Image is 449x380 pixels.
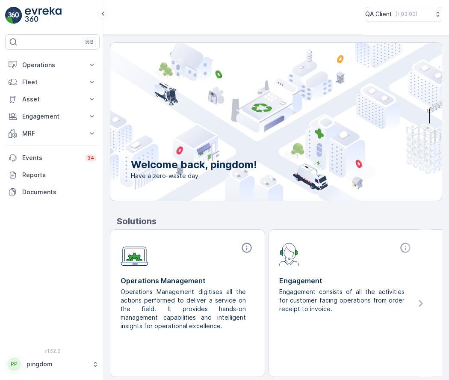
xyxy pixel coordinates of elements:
p: Engagement consists of all the activities for customer facing operations from order receipt to in... [279,288,406,313]
button: Engagement [5,108,100,125]
span: Have a zero-waste day [131,172,257,180]
button: Fleet [5,74,100,91]
img: module-icon [121,242,148,266]
img: city illustration [72,43,442,201]
p: Engagement [22,112,83,121]
p: Asset [22,95,83,104]
p: ⌘B [85,39,94,45]
p: QA Client [365,10,392,18]
a: Documents [5,184,100,201]
a: Reports [5,166,100,184]
p: ( +03:00 ) [396,11,417,18]
img: module-icon [279,242,299,266]
span: v 1.52.2 [5,348,100,353]
p: Operations Management [121,276,254,286]
p: Operations Management digitises all the actions performed to deliver a service on the field. It p... [121,288,248,330]
button: Asset [5,91,100,108]
p: Documents [22,188,96,196]
div: PP [7,357,21,371]
p: Operations [22,61,83,69]
p: Solutions [117,215,442,228]
p: Fleet [22,78,83,86]
p: 34 [87,154,95,161]
button: QA Client(+03:00) [365,7,442,21]
p: Welcome back, pingdom! [131,158,257,172]
img: logo [5,7,22,24]
p: Events [22,154,80,162]
button: MRF [5,125,100,142]
p: pingdom [27,360,88,368]
button: PPpingdom [5,355,100,373]
p: Engagement [279,276,413,286]
img: logo_light-DOdMpM7g.png [25,7,62,24]
p: MRF [22,129,83,138]
button: Operations [5,56,100,74]
p: Reports [22,171,96,179]
a: Events34 [5,149,100,166]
